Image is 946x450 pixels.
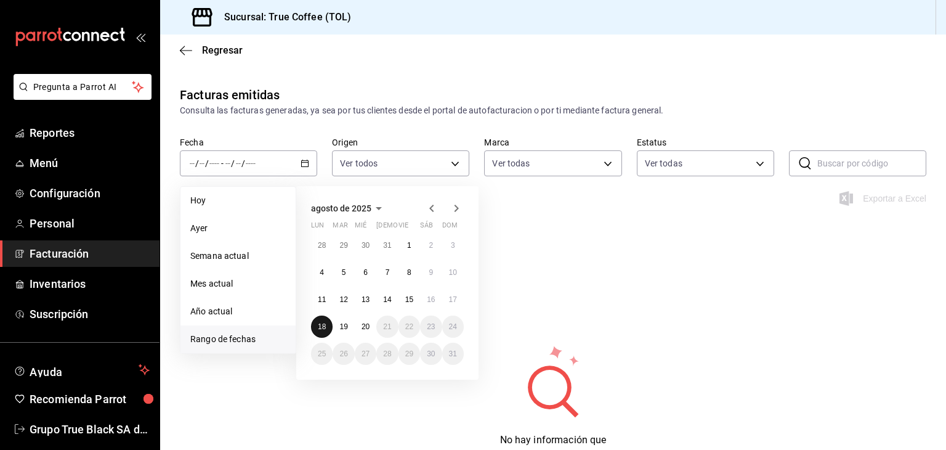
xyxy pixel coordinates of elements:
abbr: 4 de agosto de 2025 [320,268,324,277]
button: 5 de agosto de 2025 [333,261,354,284]
span: Menú [30,155,150,171]
span: Grupo True Black SA de CV [30,421,150,438]
span: Ver todas [492,157,530,170]
label: Origen [332,138,469,147]
button: 22 de agosto de 2025 [398,316,420,338]
span: / [205,158,209,168]
span: Semana actual [190,250,286,263]
button: 8 de agosto de 2025 [398,261,420,284]
button: 9 de agosto de 2025 [420,261,442,284]
button: Pregunta a Parrot AI [14,74,152,100]
abbr: 7 de agosto de 2025 [386,268,390,277]
button: 20 de agosto de 2025 [355,316,376,338]
div: Facturas emitidas [180,86,280,104]
abbr: 31 de agosto de 2025 [449,350,457,358]
abbr: 30 de agosto de 2025 [427,350,435,358]
label: Fecha [180,138,317,147]
abbr: 15 de agosto de 2025 [405,295,413,304]
abbr: 22 de agosto de 2025 [405,322,413,331]
abbr: 11 de agosto de 2025 [318,295,326,304]
abbr: 8 de agosto de 2025 [407,268,411,277]
input: -- [235,158,241,168]
button: 18 de agosto de 2025 [311,316,333,338]
abbr: martes [333,221,347,234]
abbr: 23 de agosto de 2025 [427,322,435,331]
button: Regresar [180,44,243,56]
button: 3 de agosto de 2025 [442,234,464,256]
button: 28 de julio de 2025 [311,234,333,256]
abbr: miércoles [355,221,366,234]
abbr: 20 de agosto de 2025 [362,322,370,331]
button: 30 de julio de 2025 [355,234,376,256]
span: / [195,158,199,168]
button: 16 de agosto de 2025 [420,288,442,311]
abbr: viernes [398,221,408,234]
button: 31 de julio de 2025 [376,234,398,256]
input: -- [189,158,195,168]
span: Ver todos [340,157,378,170]
span: / [241,158,245,168]
span: Hoy [190,194,286,207]
abbr: 31 de julio de 2025 [383,241,391,250]
input: ---- [209,158,220,168]
input: Buscar por código [817,151,926,176]
button: 11 de agosto de 2025 [311,288,333,311]
button: 23 de agosto de 2025 [420,316,442,338]
button: 2 de agosto de 2025 [420,234,442,256]
button: 31 de agosto de 2025 [442,343,464,365]
abbr: 28 de agosto de 2025 [383,350,391,358]
abbr: 21 de agosto de 2025 [383,322,391,331]
span: / [231,158,235,168]
span: Regresar [202,44,243,56]
span: Suscripción [30,306,150,322]
button: 10 de agosto de 2025 [442,261,464,284]
span: Facturación [30,245,150,262]
span: Reportes [30,125,150,141]
abbr: 29 de agosto de 2025 [405,350,413,358]
abbr: 10 de agosto de 2025 [449,268,457,277]
abbr: lunes [311,221,324,234]
abbr: 13 de agosto de 2025 [362,295,370,304]
button: 12 de agosto de 2025 [333,288,354,311]
span: Año actual [190,305,286,318]
abbr: 6 de agosto de 2025 [363,268,368,277]
button: 24 de agosto de 2025 [442,316,464,338]
button: 7 de agosto de 2025 [376,261,398,284]
button: agosto de 2025 [311,201,386,216]
button: 26 de agosto de 2025 [333,343,354,365]
button: 21 de agosto de 2025 [376,316,398,338]
div: Consulta las facturas generadas, ya sea por tus clientes desde el portal de autofacturacion o por... [180,104,926,117]
abbr: 18 de agosto de 2025 [318,322,326,331]
button: 19 de agosto de 2025 [333,316,354,338]
label: Estatus [637,138,774,147]
span: - [221,158,224,168]
button: 1 de agosto de 2025 [398,234,420,256]
button: 13 de agosto de 2025 [355,288,376,311]
button: 27 de agosto de 2025 [355,343,376,365]
span: Inventarios [30,276,150,292]
button: 29 de agosto de 2025 [398,343,420,365]
abbr: 29 de julio de 2025 [339,241,347,250]
button: 4 de agosto de 2025 [311,261,333,284]
abbr: 17 de agosto de 2025 [449,295,457,304]
abbr: domingo [442,221,458,234]
button: 14 de agosto de 2025 [376,288,398,311]
abbr: 26 de agosto de 2025 [339,350,347,358]
input: -- [199,158,205,168]
button: 28 de agosto de 2025 [376,343,398,365]
abbr: 5 de agosto de 2025 [342,268,346,277]
a: Pregunta a Parrot AI [9,89,152,102]
button: open_drawer_menu [135,32,145,42]
abbr: 16 de agosto de 2025 [427,295,435,304]
abbr: 3 de agosto de 2025 [451,241,455,250]
span: Configuración [30,185,150,202]
span: Ayer [190,222,286,235]
span: Ver todas [645,157,682,170]
button: 17 de agosto de 2025 [442,288,464,311]
abbr: 30 de julio de 2025 [362,241,370,250]
abbr: 19 de agosto de 2025 [339,322,347,331]
input: ---- [245,158,256,168]
label: Marca [484,138,621,147]
button: 30 de agosto de 2025 [420,343,442,365]
abbr: 2 de agosto de 2025 [429,241,433,250]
